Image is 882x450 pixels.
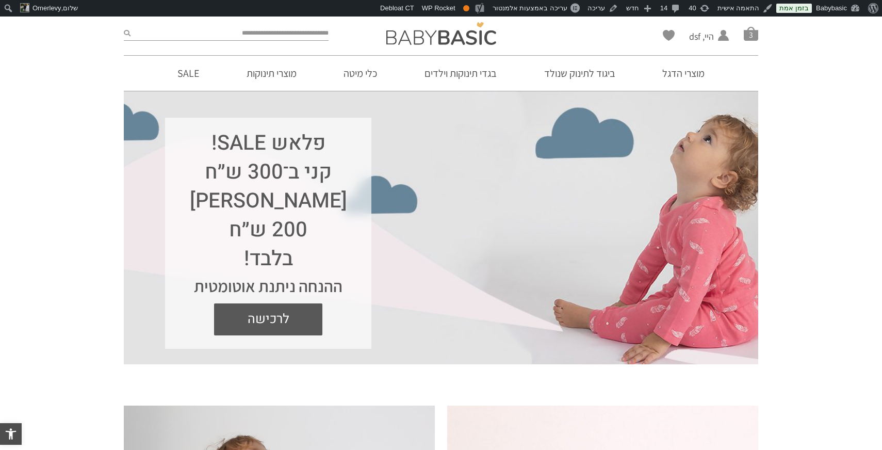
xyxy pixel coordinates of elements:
img: Baby Basic בגדי תינוקות וילדים אונליין [386,22,496,45]
a: לרכישה [214,303,322,335]
span: עריכה באמצעות אלמנטור [493,4,567,12]
span: החשבון שלי [689,43,714,56]
a: ביגוד לתינוק שנולד [529,56,631,91]
a: כלי מיטה [328,56,393,91]
a: מוצרי הדגל [647,56,720,91]
a: SALE [162,56,215,91]
a: Wishlist [663,30,675,41]
a: בגדי תינוקות וילדים [409,56,512,91]
span: Omerlevy [32,4,61,12]
div: ההנחה ניתנת אוטומטית [186,274,351,298]
a: מוצרי תינוקות [231,56,312,91]
h1: פלאש SALE! קני ב־300 ש״ח [PERSON_NAME] 200 ש״ח בלבד! [186,129,351,274]
a: סל קניות3 [744,26,758,41]
span: Wishlist [663,30,675,44]
a: בזמן אמת [776,4,812,13]
div: תקין [463,5,469,11]
span: לרכישה [222,303,315,335]
span: סל קניות [744,26,758,41]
